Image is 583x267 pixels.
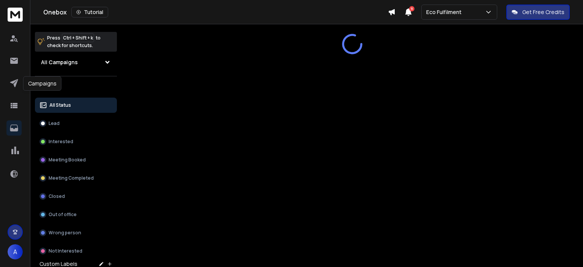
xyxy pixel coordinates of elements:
p: Closed [49,193,65,199]
button: Meeting Completed [35,171,117,186]
p: Meeting Completed [49,175,94,181]
span: Ctrl + Shift + k [62,33,94,42]
h3: Filters [35,82,117,93]
button: Get Free Credits [506,5,570,20]
h1: All Campaigns [41,58,78,66]
button: All Status [35,98,117,113]
button: Meeting Booked [35,152,117,167]
button: Out of office [35,207,117,222]
p: Press to check for shortcuts. [47,34,101,49]
p: Wrong person [49,230,81,236]
div: Onebox [43,7,388,17]
p: Eco Fulfilment [426,8,465,16]
span: 9 [409,6,414,11]
button: All Campaigns [35,55,117,70]
p: Not Interested [49,248,82,254]
div: Campaigns [23,76,61,91]
p: All Status [49,102,71,108]
button: Closed [35,189,117,204]
button: A [8,244,23,259]
p: Get Free Credits [522,8,564,16]
p: Lead [49,120,60,126]
p: Out of office [49,212,77,218]
button: Interested [35,134,117,149]
button: Not Interested [35,243,117,259]
button: Lead [35,116,117,131]
p: Meeting Booked [49,157,86,163]
button: Wrong person [35,225,117,240]
p: Interested [49,139,73,145]
button: Tutorial [71,7,108,17]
